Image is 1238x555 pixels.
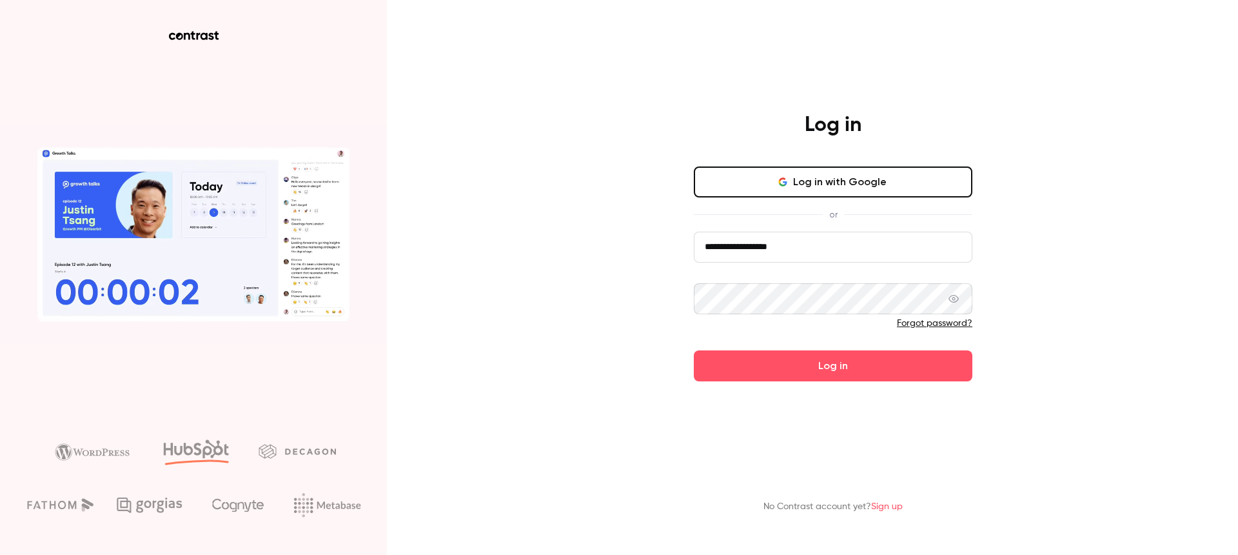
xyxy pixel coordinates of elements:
[259,444,336,458] img: decagon
[897,319,972,328] a: Forgot password?
[871,502,903,511] a: Sign up
[805,112,861,138] h4: Log in
[823,208,844,221] span: or
[694,166,972,197] button: Log in with Google
[763,500,903,514] p: No Contrast account yet?
[694,350,972,381] button: Log in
